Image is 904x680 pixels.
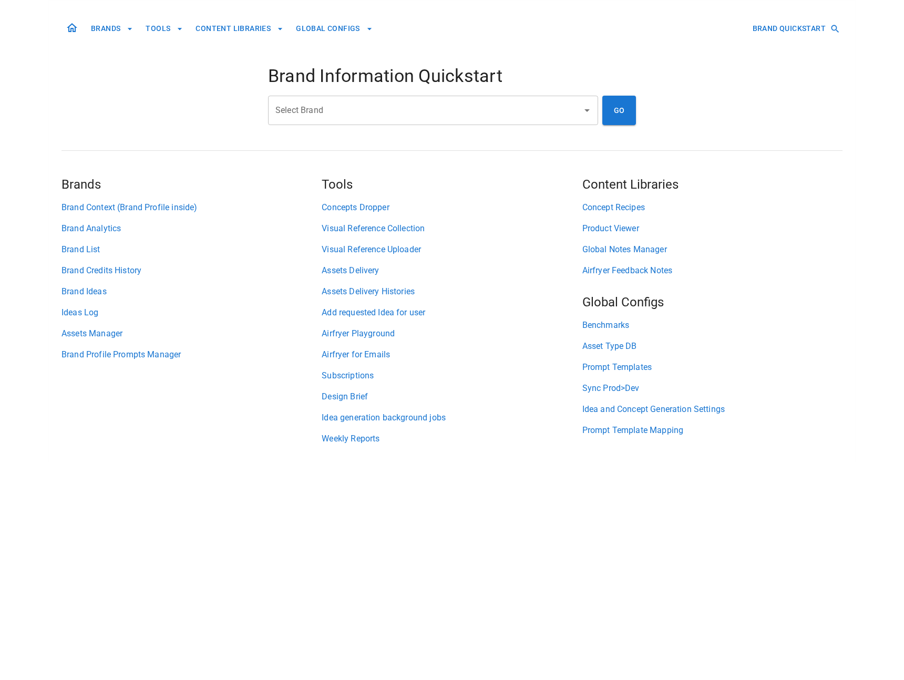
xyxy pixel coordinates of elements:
[322,432,582,445] a: Weekly Reports
[582,201,843,214] a: Concept Recipes
[61,201,322,214] a: Brand Context (Brand Profile inside)
[582,382,843,395] a: Sync Prod>Dev
[61,222,322,235] a: Brand Analytics
[322,327,582,340] a: Airfryer Playground
[582,340,843,353] a: Asset Type DB
[602,96,636,125] button: GO
[322,243,582,256] a: Visual Reference Uploader
[582,264,843,277] a: Airfryer Feedback Notes
[87,19,137,38] button: BRANDS
[322,201,582,214] a: Concepts Dropper
[61,348,322,361] a: Brand Profile Prompts Manager
[582,424,843,437] a: Prompt Template Mapping
[322,411,582,424] a: Idea generation background jobs
[191,19,287,38] button: CONTENT LIBRARIES
[322,390,582,403] a: Design Brief
[322,348,582,361] a: Airfryer for Emails
[61,176,322,193] h5: Brands
[582,319,843,332] a: Benchmarks
[61,285,322,298] a: Brand Ideas
[582,294,843,311] h5: Global Configs
[322,306,582,319] a: Add requested Idea for user
[322,222,582,235] a: Visual Reference Collection
[268,65,636,87] h4: Brand Information Quickstart
[61,327,322,340] a: Assets Manager
[582,176,843,193] h5: Content Libraries
[322,264,582,277] a: Assets Delivery
[582,403,843,416] a: Idea and Concept Generation Settings
[141,19,187,38] button: TOOLS
[61,306,322,319] a: Ideas Log
[582,361,843,374] a: Prompt Templates
[61,243,322,256] a: Brand List
[322,369,582,382] a: Subscriptions
[292,19,377,38] button: GLOBAL CONFIGS
[322,176,582,193] h5: Tools
[322,285,582,298] a: Assets Delivery Histories
[580,103,594,118] button: Open
[748,19,843,38] button: BRAND QUICKSTART
[61,264,322,277] a: Brand Credits History
[582,243,843,256] a: Global Notes Manager
[582,222,843,235] a: Product Viewer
